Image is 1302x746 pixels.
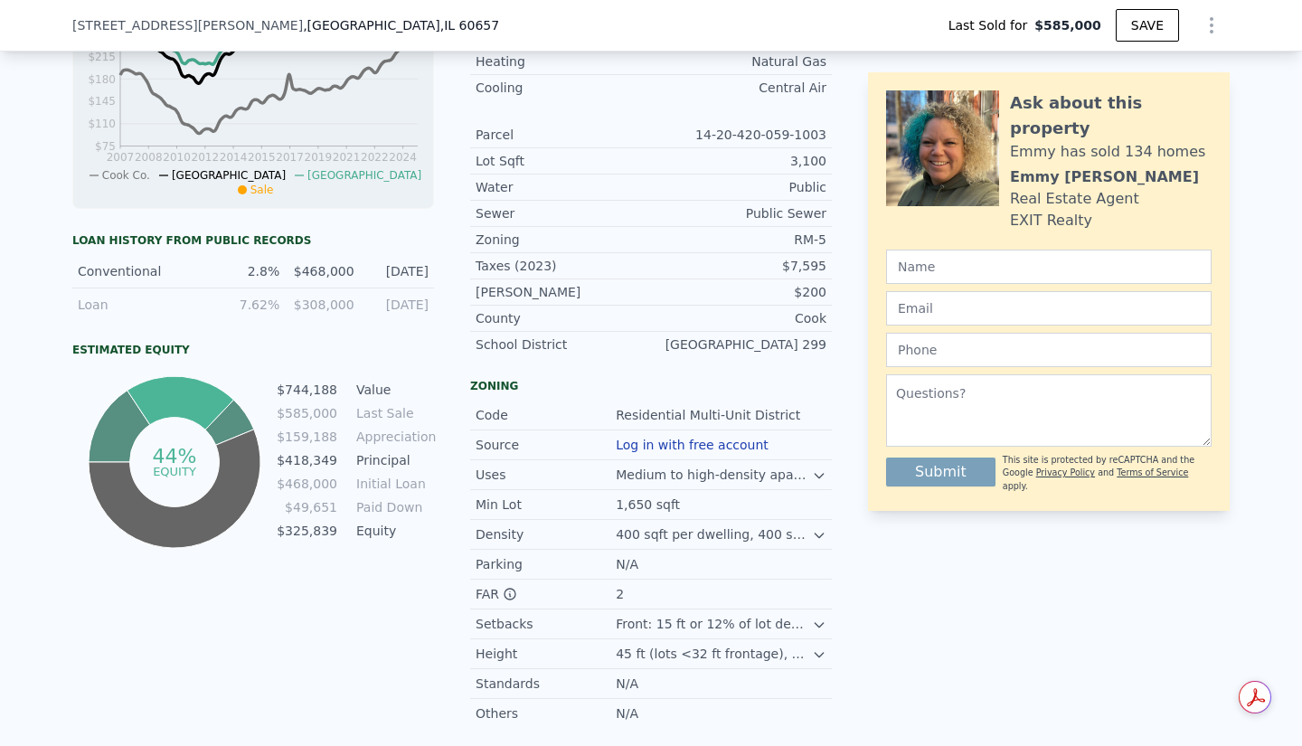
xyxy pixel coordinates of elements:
[616,525,812,543] div: 400 sqft per dwelling, 400 sqft per efficiency unit, 200 sqft per SRO unit
[476,204,651,222] div: Sewer
[1010,141,1205,163] div: Emmy has sold 134 homes
[276,427,338,447] td: $159,188
[440,18,499,33] span: , IL 60657
[616,704,642,722] div: N/A
[476,496,616,514] div: Min Lot
[353,497,434,517] td: Paid Down
[1036,467,1095,477] a: Privacy Policy
[102,169,150,182] span: Cook Co.
[276,403,338,423] td: $585,000
[616,585,627,603] div: 2
[88,95,116,108] tspan: $145
[476,675,616,693] div: Standards
[1034,16,1101,34] span: $585,000
[1117,467,1188,477] a: Terms of Service
[616,406,804,424] div: Residential Multi-Unit District
[88,51,116,63] tspan: $215
[886,291,1212,326] input: Email
[476,52,651,71] div: Heating
[886,333,1212,367] input: Phone
[616,496,684,514] div: 1,650 sqft
[72,343,434,357] div: Estimated Equity
[476,615,616,633] div: Setbacks
[651,335,826,354] div: [GEOGRAPHIC_DATA] 299
[353,474,434,494] td: Initial Loan
[248,151,276,164] tspan: 2015
[886,458,995,486] button: Submit
[172,169,286,182] span: [GEOGRAPHIC_DATA]
[305,151,333,164] tspan: 2019
[353,521,434,541] td: Equity
[290,262,354,280] div: $468,000
[95,140,116,153] tspan: $75
[476,335,651,354] div: School District
[276,450,338,470] td: $418,349
[616,555,642,573] div: N/A
[1010,166,1199,188] div: Emmy [PERSON_NAME]
[88,73,116,86] tspan: $180
[651,126,826,144] div: 14-20-420-059-1003
[476,704,616,722] div: Others
[476,406,616,424] div: Code
[192,151,220,164] tspan: 2012
[616,466,812,484] div: Medium to high-density apartment buildings, two-flats, townhouses, single family.
[470,379,832,393] div: Zoning
[303,16,499,34] span: , [GEOGRAPHIC_DATA]
[333,151,361,164] tspan: 2021
[1116,9,1179,42] button: SAVE
[476,231,651,249] div: Zoning
[163,151,191,164] tspan: 2010
[651,309,826,327] div: Cook
[476,309,651,327] div: County
[476,283,651,301] div: [PERSON_NAME]
[216,296,279,314] div: 7.62%
[1003,454,1212,493] div: This site is protected by reCAPTCHA and the Google and apply.
[616,675,642,693] div: N/A
[135,151,163,164] tspan: 2008
[88,118,116,130] tspan: $110
[476,525,616,543] div: Density
[476,436,616,454] div: Source
[389,151,417,164] tspan: 2024
[152,445,196,467] tspan: 44%
[651,178,826,196] div: Public
[651,257,826,275] div: $7,595
[361,151,389,164] tspan: 2022
[651,152,826,170] div: 3,100
[353,427,434,447] td: Appreciation
[107,151,135,164] tspan: 2007
[276,380,338,400] td: $744,188
[276,151,304,164] tspan: 2017
[216,262,279,280] div: 2.8%
[616,615,812,633] div: Front: 15 ft or 12% of lot depth. Side: 20% of lot width, min 2 ft. Rear: 50 ft or 24%/30% of lot...
[476,79,651,97] div: Cooling
[476,466,616,484] div: Uses
[78,296,205,314] div: Loan
[1010,188,1139,210] div: Real Estate Agent
[72,233,434,248] div: Loan history from public records
[353,403,434,423] td: Last Sale
[250,184,274,196] span: Sale
[651,79,826,97] div: Central Air
[651,283,826,301] div: $200
[1193,7,1230,43] button: Show Options
[365,262,429,280] div: [DATE]
[1010,90,1212,141] div: Ask about this property
[220,151,248,164] tspan: 2014
[1010,210,1092,231] div: EXIT Realty
[276,521,338,541] td: $325,839
[476,645,616,663] div: Height
[651,204,826,222] div: Public Sewer
[476,555,616,573] div: Parking
[276,474,338,494] td: $468,000
[353,450,434,470] td: Principal
[476,257,651,275] div: Taxes (2023)
[476,126,651,144] div: Parcel
[948,16,1035,34] span: Last Sold for
[72,16,303,34] span: [STREET_ADDRESS][PERSON_NAME]
[78,262,205,280] div: Conventional
[886,250,1212,284] input: Name
[307,169,421,182] span: [GEOGRAPHIC_DATA]
[651,52,826,71] div: Natural Gas
[153,464,196,477] tspan: equity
